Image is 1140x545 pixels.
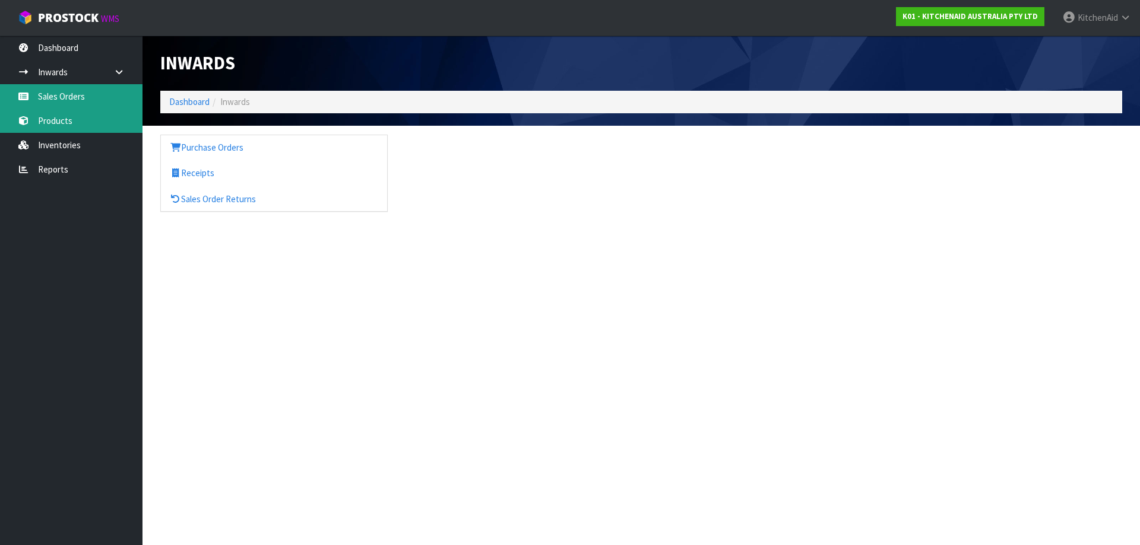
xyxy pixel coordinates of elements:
a: Dashboard [169,96,210,107]
img: cube-alt.png [18,10,33,25]
span: ProStock [38,10,99,26]
a: Purchase Orders [161,135,387,160]
a: Sales Order Returns [161,187,387,211]
a: Receipts [161,161,387,185]
strong: K01 - KITCHENAID AUSTRALIA PTY LTD [902,11,1038,21]
span: KitchenAid [1078,12,1118,23]
span: Inwards [160,52,235,74]
small: WMS [101,13,119,24]
span: Inwards [220,96,250,107]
